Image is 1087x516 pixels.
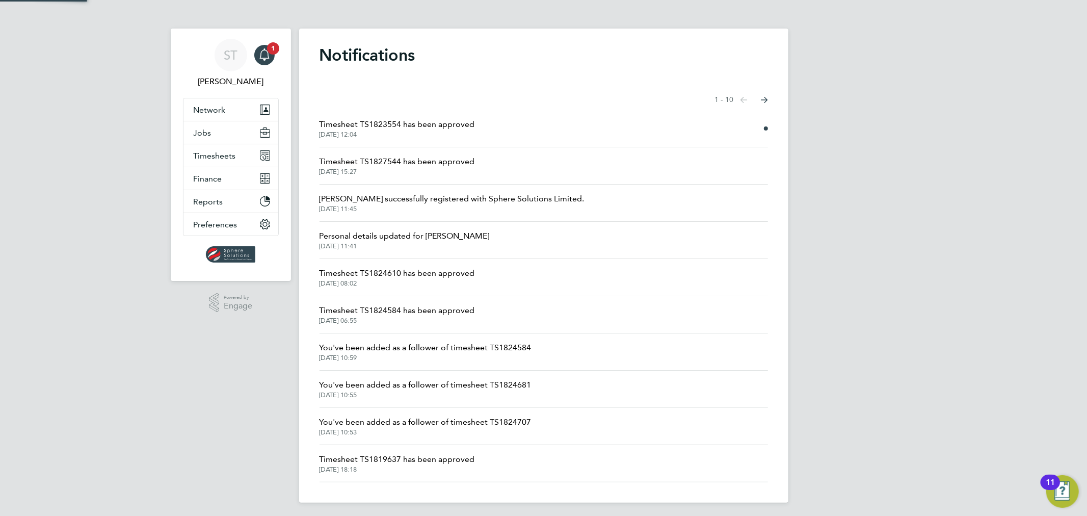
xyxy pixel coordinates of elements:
[194,174,222,184] span: Finance
[320,317,475,325] span: [DATE] 06:55
[320,304,475,317] span: Timesheet TS1824584 has been approved
[224,48,237,62] span: ST
[267,42,279,55] span: 1
[194,197,223,207] span: Reports
[183,121,278,144] button: Jobs
[320,342,532,362] a: You've been added as a follower of timesheet TS1824584[DATE] 10:59
[320,193,585,213] a: [PERSON_NAME] successfully registered with Sphere Solutions Limited.[DATE] 11:45
[320,156,475,176] a: Timesheet TS1827544 has been approved[DATE] 15:27
[320,156,475,168] span: Timesheet TS1827544 has been approved
[320,131,475,139] span: [DATE] 12:04
[183,144,278,167] button: Timesheets
[320,230,490,242] span: Personal details updated for [PERSON_NAME]
[183,39,279,88] a: ST[PERSON_NAME]
[715,90,768,110] nav: Select page of notifications list
[1046,482,1055,496] div: 11
[183,98,278,121] button: Network
[320,118,475,131] span: Timesheet TS1823554 has been approved
[320,354,532,362] span: [DATE] 10:59
[320,416,532,436] a: You've been added as a follower of timesheet TS1824707[DATE] 10:53
[254,39,275,71] a: 1
[320,416,532,428] span: You've been added as a follower of timesheet TS1824707
[320,391,532,399] span: [DATE] 10:55
[224,293,252,302] span: Powered by
[209,293,252,313] a: Powered byEngage
[206,246,255,263] img: spheresolutions-logo-retina.png
[320,45,768,65] h1: Notifications
[320,428,532,436] span: [DATE] 10:53
[183,167,278,190] button: Finance
[224,302,252,311] span: Engage
[194,151,236,161] span: Timesheets
[320,453,475,466] span: Timesheet TS1819637 has been approved
[320,267,475,288] a: Timesheet TS1824610 has been approved[DATE] 08:02
[320,118,475,139] a: Timesheet TS1823554 has been approved[DATE] 12:04
[194,105,226,115] span: Network
[320,267,475,279] span: Timesheet TS1824610 has been approved
[320,193,585,205] span: [PERSON_NAME] successfully registered with Sphere Solutions Limited.
[320,342,532,354] span: You've been added as a follower of timesheet TS1824584
[171,29,291,281] nav: Main navigation
[715,95,734,105] span: 1 - 10
[194,220,237,229] span: Preferences
[320,379,532,391] span: You've been added as a follower of timesheet TS1824681
[194,128,211,138] span: Jobs
[320,304,475,325] a: Timesheet TS1824584 has been approved[DATE] 06:55
[320,242,490,250] span: [DATE] 11:41
[320,168,475,176] span: [DATE] 15:27
[320,230,490,250] a: Personal details updated for [PERSON_NAME][DATE] 11:41
[183,213,278,236] button: Preferences
[320,466,475,474] span: [DATE] 18:18
[320,453,475,474] a: Timesheet TS1819637 has been approved[DATE] 18:18
[183,75,279,88] span: Selin Thomas
[320,379,532,399] a: You've been added as a follower of timesheet TS1824681[DATE] 10:55
[183,246,279,263] a: Go to home page
[320,279,475,288] span: [DATE] 08:02
[1046,475,1079,508] button: Open Resource Center, 11 new notifications
[183,190,278,213] button: Reports
[320,205,585,213] span: [DATE] 11:45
